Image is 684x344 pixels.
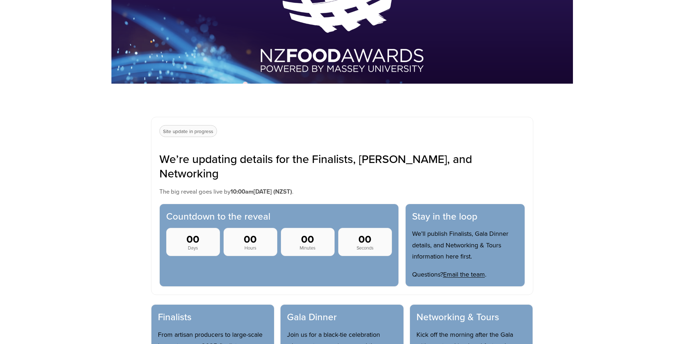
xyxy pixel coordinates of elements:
[416,311,526,323] h3: Networking & Tours
[170,245,216,251] span: Days
[230,187,292,196] strong: 10:00am[DATE] (NZST)
[342,245,388,251] span: Seconds
[159,151,525,180] h2: We’re updating details for the Finalists, [PERSON_NAME], and Networking
[412,269,518,280] p: Questions? .
[159,186,525,197] p: The big reveal goes live by .
[342,233,388,245] strong: 00
[285,245,331,251] span: Minutes
[170,233,216,245] strong: 00
[412,211,518,222] h3: Stay in the loop
[287,311,397,323] h3: Gala Dinner
[228,245,273,251] span: Hours
[443,270,485,279] a: Email the team
[159,125,217,137] p: Site update in progress
[285,233,331,245] strong: 00
[228,233,273,245] strong: 00
[166,211,392,222] h3: Countdown to the reveal
[158,311,268,323] h3: Finalists
[412,228,518,262] p: We’ll publish Finalists, Gala Dinner details, and Networking & Tours information here first.
[159,204,525,287] div: Countdown and updates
